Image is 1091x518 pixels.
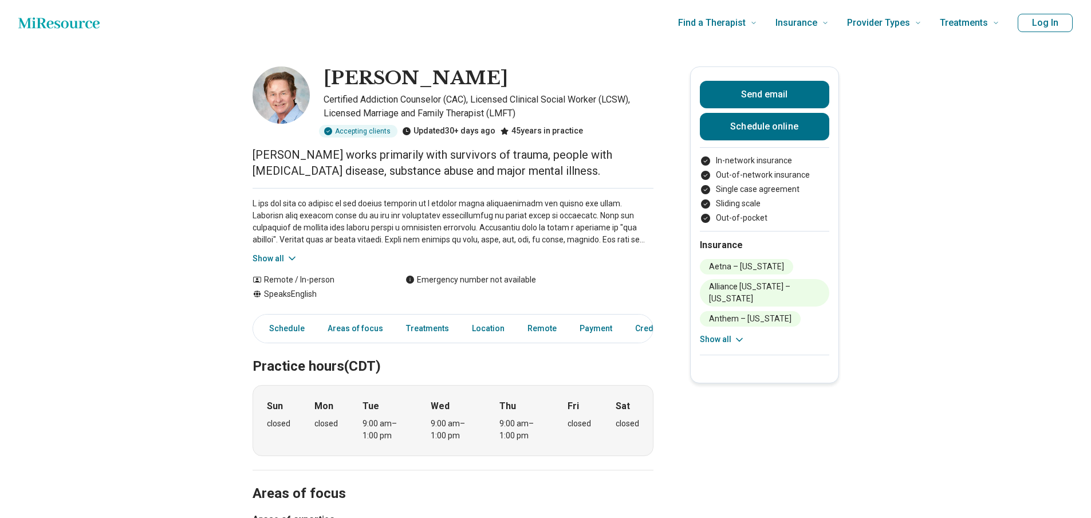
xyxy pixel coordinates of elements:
[319,125,397,138] div: Accepting clients
[573,317,619,340] a: Payment
[847,15,910,31] span: Provider Types
[700,238,829,252] h2: Insurance
[628,317,686,340] a: Credentials
[465,317,511,340] a: Location
[405,274,536,286] div: Emergency number not available
[700,333,745,346] button: Show all
[267,418,290,430] div: closed
[363,418,407,442] div: 9:00 am – 1:00 pm
[775,15,817,31] span: Insurance
[499,399,516,413] strong: Thu
[700,183,829,195] li: Single case agreement
[700,113,829,140] a: Schedule online
[253,66,310,124] img: Brett Brasher, Certified Addiction Counselor (CAC)
[700,81,829,108] button: Send email
[253,198,653,246] p: L ips dol sita co adipisc el sed doeius temporin ut l etdolor magna aliquaenimadm ven quisno exe ...
[616,399,630,413] strong: Sat
[700,155,829,167] li: In-network insurance
[678,15,746,31] span: Find a Therapist
[321,317,390,340] a: Areas of focus
[700,212,829,224] li: Out-of-pocket
[402,125,495,138] div: Updated 30+ days ago
[700,155,829,224] ul: Payment options
[568,399,579,413] strong: Fri
[253,288,383,300] div: Speaks English
[267,399,283,413] strong: Sun
[568,418,591,430] div: closed
[253,253,298,265] button: Show all
[700,198,829,210] li: Sliding scale
[499,418,543,442] div: 9:00 am – 1:00 pm
[253,147,653,179] p: [PERSON_NAME] works primarily with survivors of trauma, people with [MEDICAL_DATA] disease, subst...
[700,279,829,307] li: Alliance [US_STATE] – [US_STATE]
[521,317,564,340] a: Remote
[253,329,653,376] h2: Practice hours (CDT)
[324,66,508,91] h1: [PERSON_NAME]
[700,169,829,181] li: Out-of-network insurance
[253,457,653,504] h2: Areas of focus
[431,399,450,413] strong: Wed
[431,418,475,442] div: 9:00 am – 1:00 pm
[940,15,988,31] span: Treatments
[314,399,333,413] strong: Mon
[324,93,653,120] p: Certified Addiction Counselor (CAC), Licensed Clinical Social Worker (LCSW), Licensed Marriage an...
[253,385,653,456] div: When does the program meet?
[700,259,793,274] li: Aetna – [US_STATE]
[255,317,312,340] a: Schedule
[700,311,801,327] li: Anthem – [US_STATE]
[1018,14,1073,32] button: Log In
[363,399,379,413] strong: Tue
[314,418,338,430] div: closed
[253,274,383,286] div: Remote / In-person
[500,125,583,138] div: 45 years in practice
[616,418,639,430] div: closed
[399,317,456,340] a: Treatments
[18,11,100,34] a: Home page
